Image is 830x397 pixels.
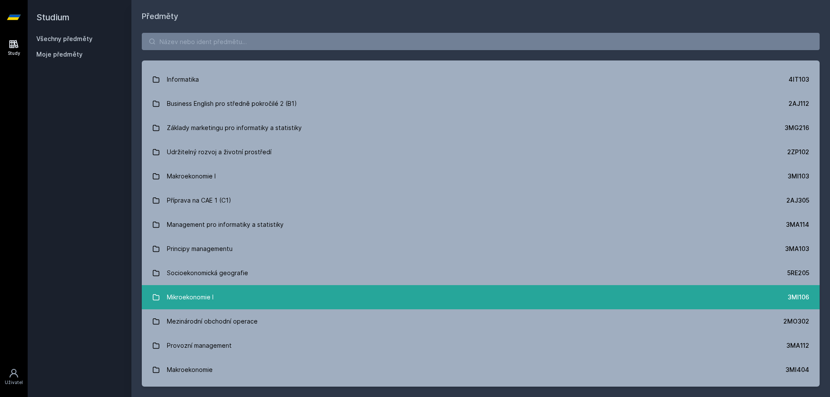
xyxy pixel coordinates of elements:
div: 2AJ112 [788,99,809,108]
div: 2ZP102 [787,148,809,156]
div: 3MA112 [786,341,809,350]
div: Socioekonomická geografie [167,264,248,282]
span: Moje předměty [36,50,83,59]
a: Mikroekonomie I 3MI106 [142,285,820,309]
div: 3MI404 [785,365,809,374]
div: 3MI103 [788,172,809,181]
div: 3MA103 [785,245,809,253]
div: Uživatel [5,379,23,386]
a: Business English pro středně pokročilé 2 (B1) 2AJ112 [142,92,820,116]
a: Všechny předměty [36,35,93,42]
a: Základy marketingu pro informatiky a statistiky 3MG216 [142,116,820,140]
div: Informatika [167,71,199,88]
div: 5RE205 [787,269,809,277]
a: Příprava na CAE 1 (C1) 2AJ305 [142,188,820,213]
div: 3MA114 [786,220,809,229]
h1: Předměty [142,10,820,22]
div: Mezinárodní obchodní operace [167,313,258,330]
a: Socioekonomická geografie 5RE205 [142,261,820,285]
div: Management pro informatiky a statistiky [167,216,284,233]
div: 2MO302 [783,317,809,326]
a: Udržitelný rozvoj a životní prostředí 2ZP102 [142,140,820,164]
a: Management pro informatiky a statistiky 3MA114 [142,213,820,237]
div: Principy managementu [167,240,233,257]
div: Business English pro středně pokročilé 2 (B1) [167,95,297,112]
a: Makroekonomie I 3MI103 [142,164,820,188]
a: Uživatel [2,364,26,390]
div: 2AJ305 [786,196,809,205]
div: Makroekonomie [167,361,213,378]
a: Makroekonomie 3MI404 [142,358,820,382]
a: Informatika 4IT103 [142,67,820,92]
a: Mezinárodní obchodní operace 2MO302 [142,309,820,333]
div: Study [8,50,20,57]
div: Udržitelný rozvoj a životní prostředí [167,143,271,161]
div: Mikroekonomie I [167,289,214,306]
div: Příprava na CAE 1 (C1) [167,192,231,209]
div: Provozní management [167,337,232,354]
a: Principy managementu 3MA103 [142,237,820,261]
div: 4IT103 [788,75,809,84]
div: Makroekonomie I [167,168,216,185]
div: 3MI106 [788,293,809,302]
div: 3MG216 [785,124,809,132]
input: Název nebo ident předmětu… [142,33,820,50]
div: Základy marketingu pro informatiky a statistiky [167,119,302,137]
a: Provozní management 3MA112 [142,333,820,358]
a: Study [2,35,26,61]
